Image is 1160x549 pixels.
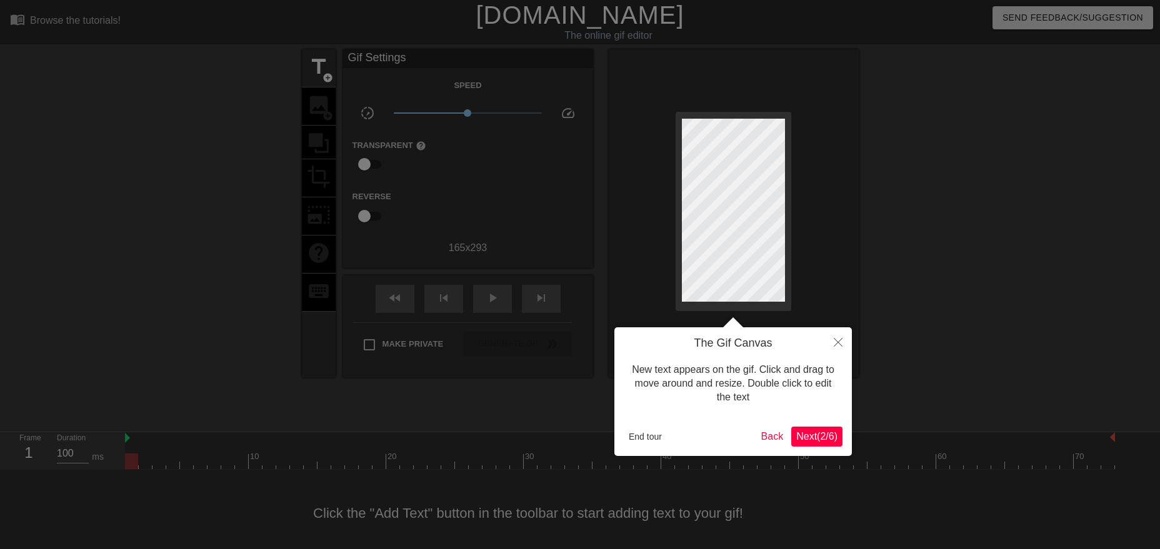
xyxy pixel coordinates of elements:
div: New text appears on the gif. Click and drag to move around and resize. Double click to edit the text [624,350,842,417]
span: Next ( 2 / 6 ) [796,431,837,442]
button: End tour [624,427,667,446]
button: Next [791,427,842,447]
button: Back [756,427,789,447]
button: Close [824,327,852,356]
h4: The Gif Canvas [624,337,842,350]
